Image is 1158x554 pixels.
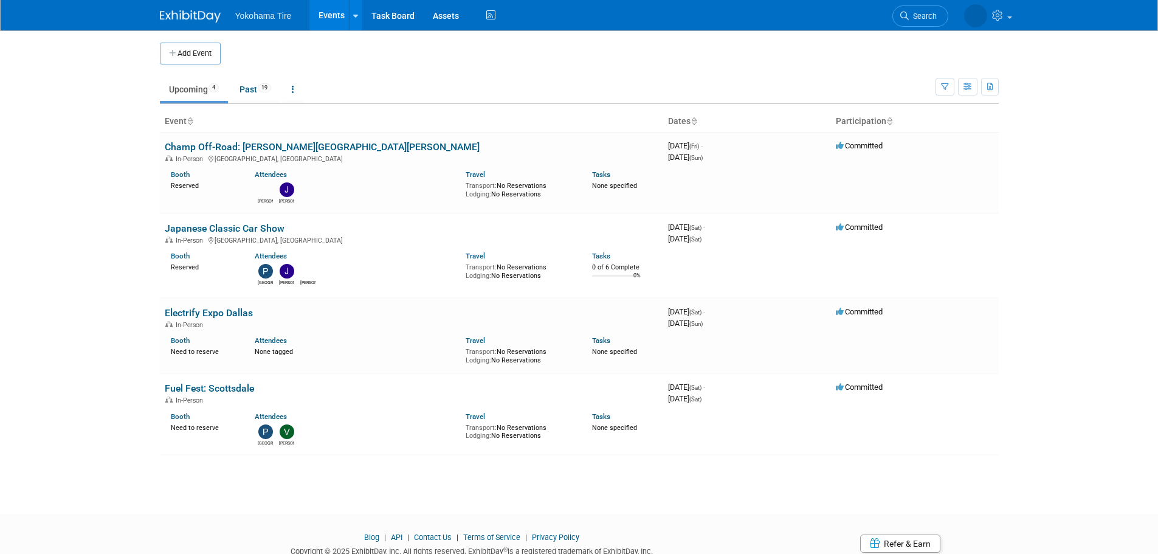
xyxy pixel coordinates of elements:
a: Champ Off-Road: [PERSON_NAME][GEOGRAPHIC_DATA][PERSON_NAME] [165,141,480,153]
div: [GEOGRAPHIC_DATA], [GEOGRAPHIC_DATA] [165,153,658,163]
span: [DATE] [668,307,705,316]
div: Paris Hull [258,279,273,286]
a: Attendees [255,412,287,421]
img: In-Person Event [165,396,173,403]
span: [DATE] [668,153,703,162]
a: Terms of Service [463,533,520,542]
div: Jason Heath [279,197,294,204]
span: In-Person [176,321,207,329]
span: - [703,223,705,232]
div: No Reservations No Reservations [466,345,574,364]
span: Lodging: [466,190,491,198]
a: Tasks [592,170,610,179]
a: Tasks [592,252,610,260]
span: [DATE] [668,394,701,403]
span: (Sat) [689,224,701,231]
img: In-Person Event [165,321,173,327]
div: 0 of 6 Complete [592,263,658,272]
a: Attendees [255,336,287,345]
a: Contact Us [414,533,452,542]
span: Transport: [466,182,497,190]
a: Privacy Policy [532,533,579,542]
span: Committed [836,307,883,316]
img: GEOFF DUNIVIN [258,182,273,197]
a: Travel [466,412,485,421]
th: Participation [831,111,999,132]
span: Committed [836,141,883,150]
div: Reserved [171,179,237,190]
span: (Sat) [689,384,701,391]
span: In-Person [176,396,207,404]
span: Search [909,12,937,21]
span: (Sun) [689,154,703,161]
span: Lodging: [466,272,491,280]
a: Sort by Event Name [187,116,193,126]
a: Blog [364,533,379,542]
div: Need to reserve [171,421,237,432]
span: Transport: [466,348,497,356]
a: Booth [171,336,190,345]
span: - [701,141,703,150]
div: GEOFF DUNIVIN [300,279,315,286]
span: [DATE] [668,383,705,392]
button: Add Event [160,43,221,64]
span: None specified [592,348,637,356]
span: Committed [836,223,883,232]
a: API [391,533,402,542]
span: | [522,533,530,542]
div: Vincent Baud [279,439,294,446]
span: Transport: [466,424,497,432]
span: [DATE] [668,319,703,328]
img: In-Person Event [165,237,173,243]
img: Jason Heath [280,182,294,197]
a: Electrify Expo Dallas [165,307,253,319]
img: ExhibitDay [160,10,221,23]
span: - [703,383,705,392]
img: Vincent Baud [280,424,294,439]
th: Event [160,111,663,132]
span: [DATE] [668,223,705,232]
span: (Sun) [689,320,703,327]
div: No Reservations No Reservations [466,179,574,198]
a: Upcoming4 [160,78,228,101]
span: Lodging: [466,432,491,440]
span: (Fri) [689,143,699,150]
a: Travel [466,336,485,345]
span: In-Person [176,237,207,244]
a: Travel [466,252,485,260]
a: Refer & Earn [860,535,940,553]
a: Attendees [255,170,287,179]
span: (Sat) [689,309,701,316]
a: Past19 [230,78,280,101]
a: Attendees [255,252,287,260]
img: Paris Hull [258,424,273,439]
img: GEOFF DUNIVIN [301,264,315,279]
div: GEOFF DUNIVIN [258,197,273,204]
span: Committed [836,383,883,392]
span: (Sat) [689,396,701,403]
div: Paris Hull [258,439,273,446]
div: [GEOGRAPHIC_DATA], [GEOGRAPHIC_DATA] [165,235,658,244]
span: None specified [592,182,637,190]
span: | [453,533,461,542]
span: None specified [592,424,637,432]
div: Reserved [171,261,237,272]
img: GEOFF DUNIVIN [964,4,987,27]
img: Jason Heath [280,264,294,279]
a: Sort by Start Date [691,116,697,126]
a: Fuel Fest: Scottsdale [165,383,254,394]
td: 0% [633,272,641,289]
span: - [703,307,705,316]
span: | [381,533,389,542]
span: (Sat) [689,236,701,243]
a: Tasks [592,412,610,421]
span: [DATE] [668,141,703,150]
span: 19 [258,83,271,92]
span: Yokohama Tire [235,11,292,21]
div: Jason Heath [279,279,294,286]
div: No Reservations No Reservations [466,261,574,280]
span: [DATE] [668,234,701,243]
a: Search [892,5,948,27]
span: In-Person [176,155,207,163]
a: Booth [171,252,190,260]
